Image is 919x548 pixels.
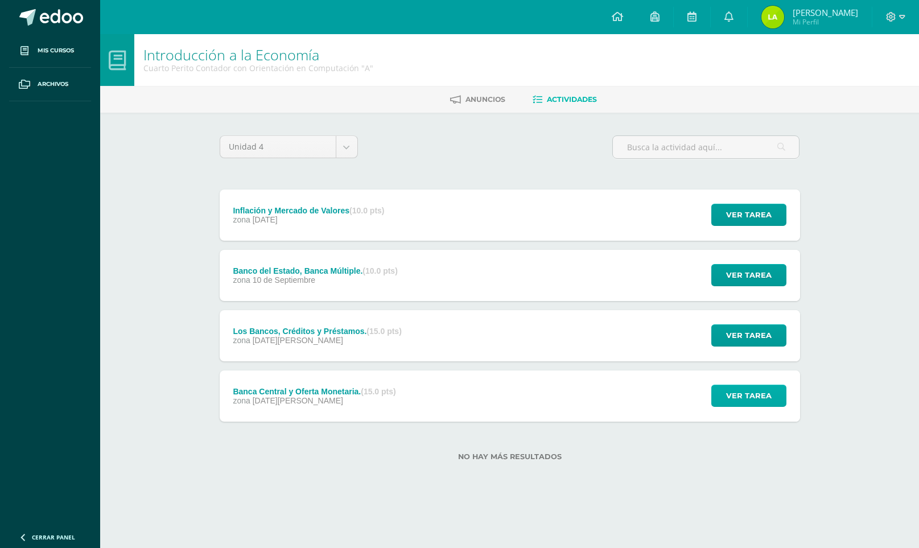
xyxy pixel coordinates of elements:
span: Ver tarea [726,385,772,406]
strong: (15.0 pts) [361,387,395,396]
span: Ver tarea [726,265,772,286]
strong: (10.0 pts) [362,266,397,275]
div: Cuarto Perito Contador con Orientación en Computación 'A' [143,63,373,73]
span: zona [233,275,250,285]
a: Anuncios [450,90,505,109]
span: Mi Perfil [793,17,858,27]
a: Actividades [533,90,597,109]
span: Ver tarea [726,325,772,346]
span: [PERSON_NAME] [793,7,858,18]
span: Mis cursos [38,46,74,55]
span: 10 de Septiembre [253,275,316,285]
div: Inflación y Mercado de Valores [233,206,384,215]
span: Anuncios [465,95,505,104]
h1: Introducción a la Economía [143,47,373,63]
span: [DATE][PERSON_NAME] [253,396,343,405]
a: Introducción a la Economía [143,45,319,64]
span: [DATE][PERSON_NAME] [253,336,343,345]
a: Archivos [9,68,91,101]
span: Actividades [547,95,597,104]
label: No hay más resultados [220,452,800,461]
span: [DATE] [253,215,278,224]
strong: (15.0 pts) [366,327,401,336]
span: Ver tarea [726,204,772,225]
span: zona [233,396,250,405]
img: e27ff7c47363af2913875ea146f0a901.png [761,6,784,28]
button: Ver tarea [711,204,786,226]
div: Los Bancos, Créditos y Préstamos. [233,327,401,336]
div: Banca Central y Oferta Monetaria. [233,387,395,396]
span: Cerrar panel [32,533,75,541]
span: zona [233,336,250,345]
input: Busca la actividad aquí... [613,136,799,158]
button: Ver tarea [711,324,786,347]
button: Ver tarea [711,385,786,407]
div: Banco del Estado, Banca Múltiple. [233,266,397,275]
strong: (10.0 pts) [349,206,384,215]
span: Unidad 4 [229,136,327,158]
span: Archivos [38,80,68,89]
span: zona [233,215,250,224]
a: Mis cursos [9,34,91,68]
button: Ver tarea [711,264,786,286]
a: Unidad 4 [220,136,357,158]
